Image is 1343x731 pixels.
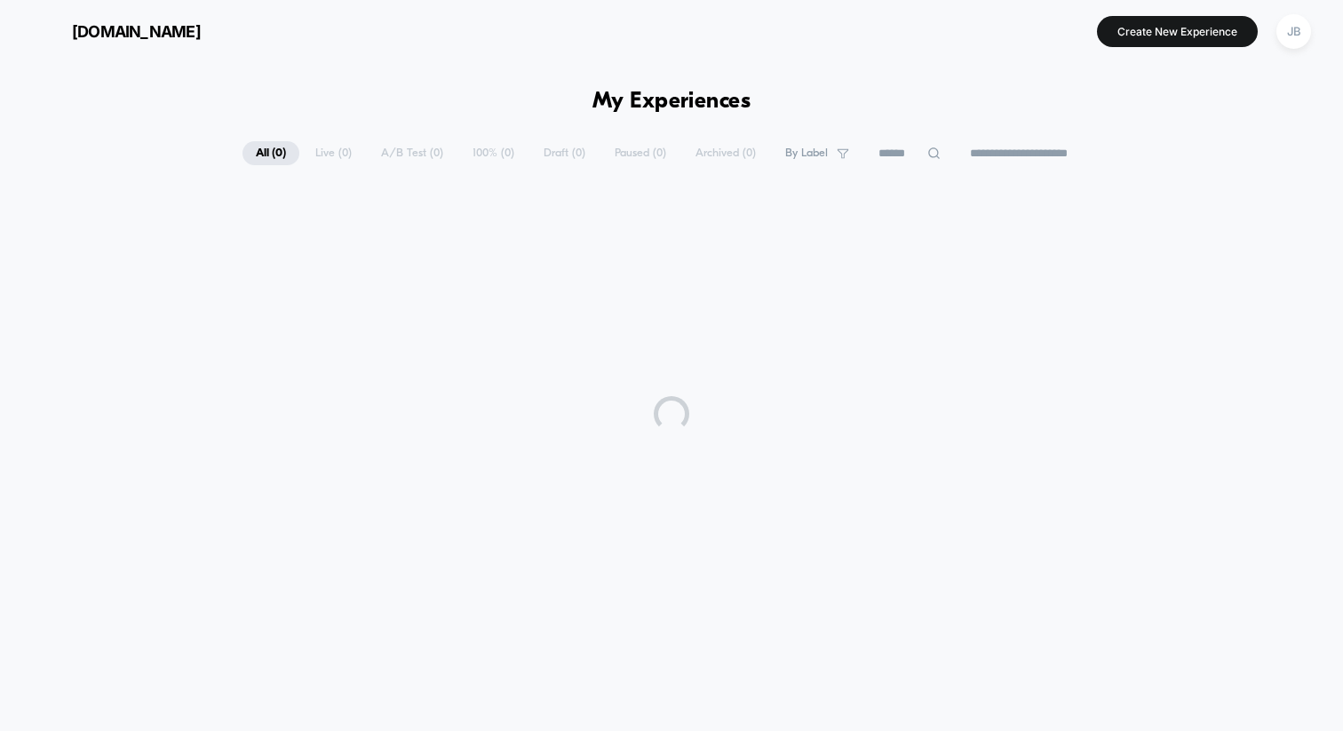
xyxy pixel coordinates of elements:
button: [DOMAIN_NAME] [27,17,206,45]
button: JB [1271,13,1316,50]
span: By Label [785,147,828,160]
button: Create New Experience [1097,16,1258,47]
h1: My Experiences [592,89,751,115]
span: All ( 0 ) [242,141,299,165]
div: JB [1276,14,1311,49]
span: [DOMAIN_NAME] [72,22,201,41]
